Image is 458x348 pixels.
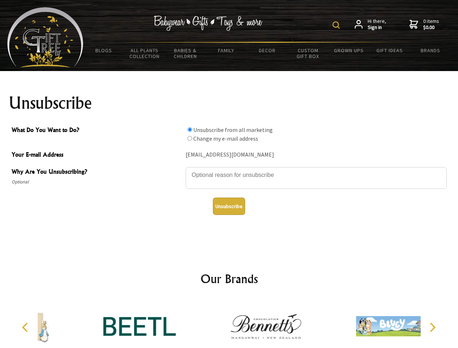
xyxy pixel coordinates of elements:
[9,94,450,112] h1: Unsubscribe
[165,43,206,64] a: Babies & Children
[213,198,245,215] button: Unsubscribe
[206,43,247,58] a: Family
[423,18,439,31] span: 0 items
[423,24,439,31] strong: $0.00
[424,319,440,335] button: Next
[186,149,447,161] div: [EMAIL_ADDRESS][DOMAIN_NAME]
[12,125,182,136] span: What Do You Want to Do?
[193,126,273,133] label: Unsubscribe from all marketing
[247,43,288,58] a: Decor
[368,24,386,31] strong: Sign in
[15,270,444,287] h2: Our Brands
[186,167,447,189] textarea: Why Are You Unsubscribing?
[83,43,124,58] a: BLOGS
[368,18,386,31] span: Hi there,
[409,18,439,31] a: 0 items$0.00
[7,7,83,67] img: Babyware - Gifts - Toys and more...
[369,43,410,58] a: Gift Ideas
[12,150,182,161] span: Your E-mail Address
[410,43,451,58] a: Brands
[328,43,369,58] a: Grown Ups
[333,21,340,29] img: product search
[18,319,34,335] button: Previous
[355,18,386,31] a: Hi there,Sign in
[124,43,165,64] a: All Plants Collection
[12,167,182,178] span: Why Are You Unsubscribing?
[193,135,258,142] label: Change my e-mail address
[187,127,192,132] input: What Do You Want to Do?
[154,16,263,31] img: Babywear - Gifts - Toys & more
[187,136,192,141] input: What Do You Want to Do?
[12,178,182,186] span: Optional
[288,43,329,64] a: Custom Gift Box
